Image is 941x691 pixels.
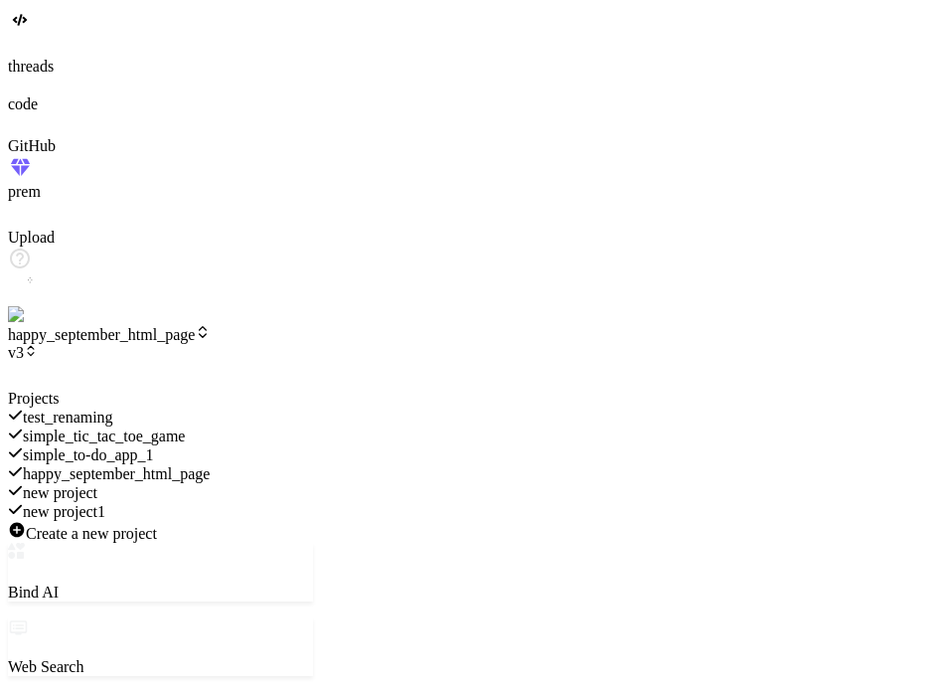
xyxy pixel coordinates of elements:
label: code [8,95,38,112]
span: simple_to-do_app_1 [23,446,154,463]
span: Create a new project [26,525,157,542]
img: settings [8,306,73,324]
span: new project [23,484,97,501]
span: happy_september_html_page [8,326,211,343]
span: happy_september_html_page [23,465,210,482]
span: test_renaming [23,409,113,426]
label: threads [8,58,54,75]
span: v3 [8,344,38,361]
p: Web Search [8,658,313,676]
div: Projects [8,390,313,408]
span: new project1 [23,503,105,520]
label: Upload [8,229,55,246]
span: simple_tic_tac_toe_game [23,428,186,444]
p: Bind AI [8,584,313,602]
label: GitHub [8,137,56,154]
label: prem [8,183,41,200]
